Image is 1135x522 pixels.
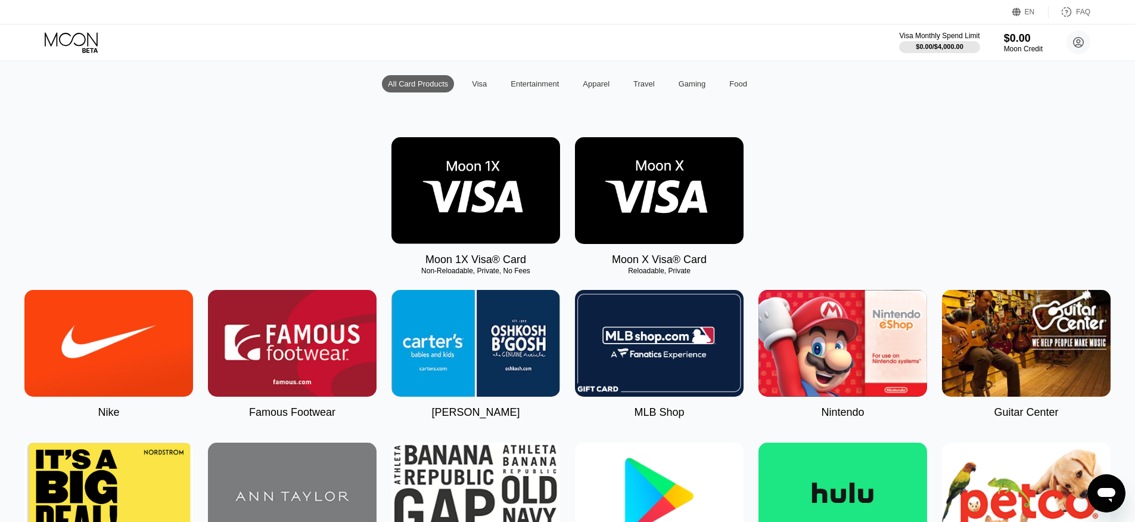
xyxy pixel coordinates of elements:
[1004,32,1043,45] div: $0.00
[994,406,1058,419] div: Guitar Center
[633,79,655,88] div: Travel
[1049,6,1090,18] div: FAQ
[583,79,610,88] div: Apparel
[729,79,747,88] div: Food
[899,32,979,40] div: Visa Monthly Spend Limit
[391,267,560,275] div: Non-Reloadable, Private, No Fees
[916,43,963,50] div: $0.00 / $4,000.00
[1012,6,1049,18] div: EN
[627,75,661,92] div: Travel
[472,79,487,88] div: Visa
[723,75,753,92] div: Food
[505,75,565,92] div: Entertainment
[577,75,615,92] div: Apparel
[425,254,526,266] div: Moon 1X Visa® Card
[1025,8,1035,16] div: EN
[431,406,520,419] div: [PERSON_NAME]
[466,75,493,92] div: Visa
[1004,32,1043,53] div: $0.00Moon Credit
[634,406,684,419] div: MLB Shop
[673,75,712,92] div: Gaming
[612,254,707,266] div: Moon X Visa® Card
[1087,474,1125,512] iframe: 启动消息传送窗口的按钮
[575,267,744,275] div: Reloadable, Private
[511,79,559,88] div: Entertainment
[821,406,864,419] div: Nintendo
[1004,45,1043,53] div: Moon Credit
[1076,8,1090,16] div: FAQ
[249,406,335,419] div: Famous Footwear
[98,406,119,419] div: Nike
[382,75,454,92] div: All Card Products
[899,32,979,53] div: Visa Monthly Spend Limit$0.00/$4,000.00
[388,79,448,88] div: All Card Products
[679,79,706,88] div: Gaming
